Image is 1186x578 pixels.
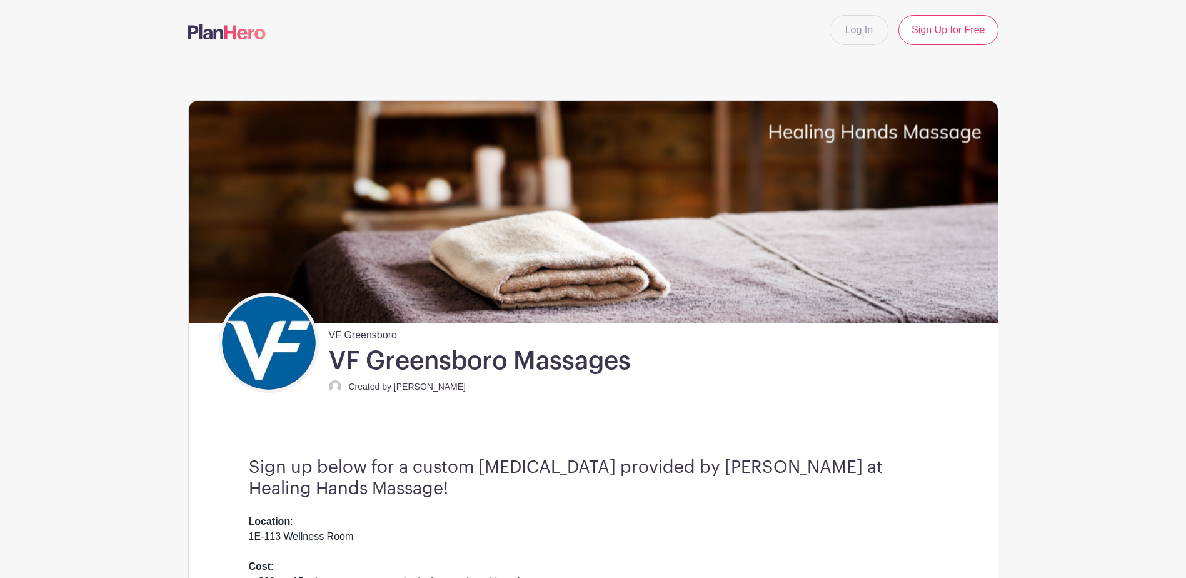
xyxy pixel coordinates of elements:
[249,561,271,572] strong: Cost
[249,457,938,499] h3: Sign up below for a custom [MEDICAL_DATA] provided by [PERSON_NAME] at Healing Hands Massage!
[329,345,631,377] h1: VF Greensboro Massages
[249,516,291,527] strong: Location
[329,323,397,343] span: VF Greensboro
[349,382,466,392] small: Created by [PERSON_NAME]
[249,514,938,574] div: : 1E-113 Wellness Room :
[329,380,341,393] img: default-ce2991bfa6775e67f084385cd625a349d9dcbb7a52a09fb2fda1e96e2d18dcdb.png
[222,296,316,390] img: VF_Icon_FullColor_CMYK-small.jpg
[189,101,998,323] img: Signup%20Massage.png
[188,24,266,39] img: logo-507f7623f17ff9eddc593b1ce0a138ce2505c220e1c5a4e2b4648c50719b7d32.svg
[898,15,998,45] a: Sign Up for Free
[830,15,888,45] a: Log In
